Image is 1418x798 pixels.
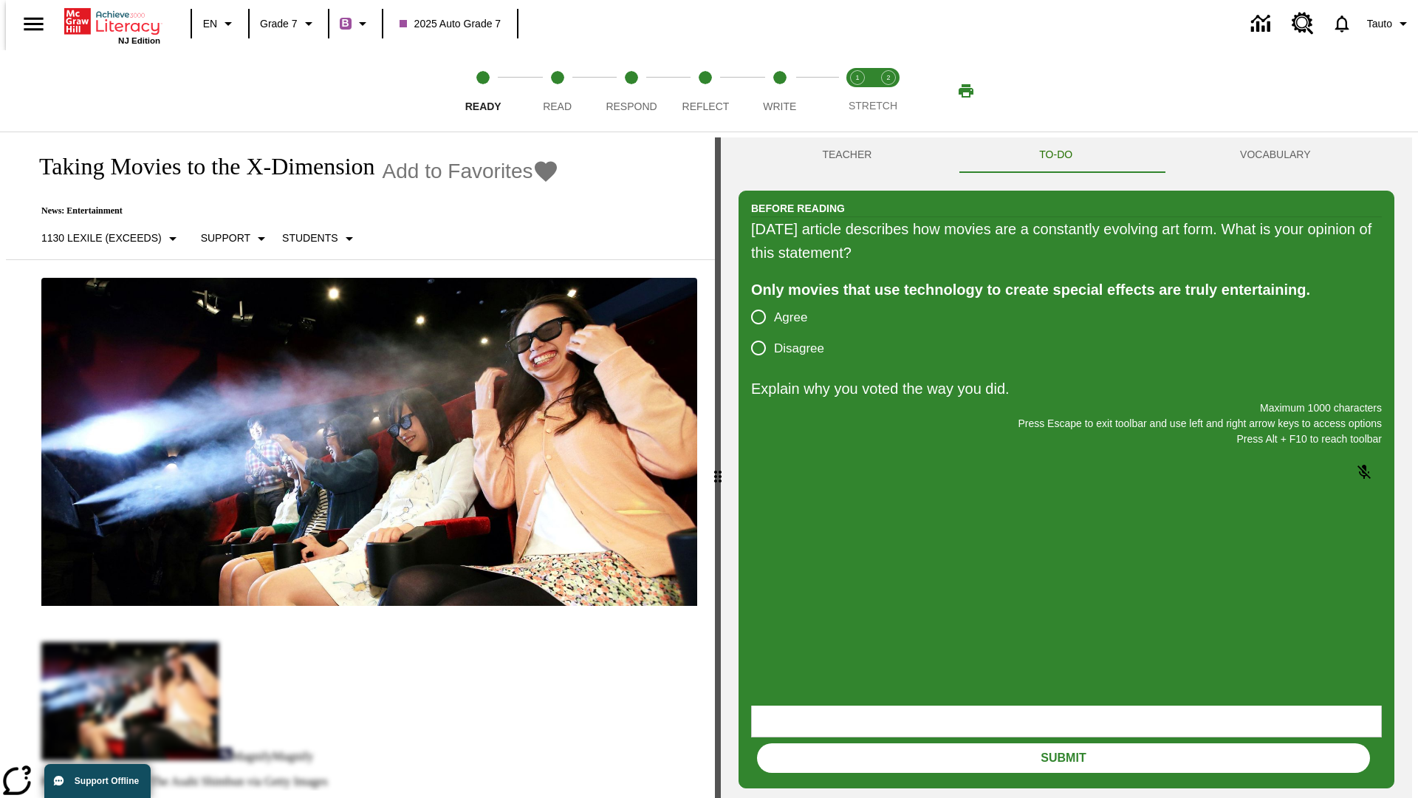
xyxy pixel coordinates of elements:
button: VOCABULARY [1157,137,1394,173]
p: Students [282,231,338,246]
div: poll [751,301,836,364]
div: reading [6,137,715,791]
button: Profile/Settings [1361,10,1418,37]
p: News: Entertainment [24,205,559,216]
button: Reflect step 4 of 5 [662,50,748,132]
button: Scaffolds, Support [195,225,276,252]
span: Respond [606,100,657,112]
div: activity [721,137,1412,798]
div: Only movies that use technology to create special effects are truly entertaining. [751,278,1382,301]
span: Read [543,100,572,112]
button: Write step 5 of 5 [737,50,823,132]
h1: Taking Movies to the X-Dimension [24,153,375,180]
span: Reflect [682,100,730,112]
button: Language: EN, Select a language [196,10,244,37]
span: Write [763,100,796,112]
button: Read step 2 of 5 [514,50,600,132]
a: Data Center [1242,4,1283,44]
button: Respond step 3 of 5 [589,50,674,132]
span: Add to Favorites [383,160,533,183]
p: Maximum 1000 characters [751,400,1382,416]
span: EN [203,16,217,32]
span: Disagree [774,339,824,358]
button: Select Lexile, 1130 Lexile (Exceeds) [35,225,188,252]
p: Press Alt + F10 to reach toolbar [751,432,1382,447]
img: Panel in front of the seats sprays water mist to the happy audience at a 4DX-equipped theater. [41,278,697,606]
span: B [342,14,349,33]
button: Ready step 1 of 5 [440,50,526,132]
button: Stretch Respond step 2 of 2 [867,50,910,132]
button: Teacher [739,137,956,173]
span: Ready [465,100,501,112]
span: Support Offline [75,776,139,786]
a: Notifications [1323,4,1361,43]
button: Support Offline [44,764,151,798]
button: Grade: Grade 7, Select a grade [254,10,323,37]
button: Open side menu [12,2,55,46]
span: Grade 7 [260,16,298,32]
h2: Before Reading [751,200,845,216]
span: NJ Edition [118,36,160,45]
button: Click to activate and allow voice recognition [1346,454,1382,490]
button: TO-DO [956,137,1157,173]
p: Support [201,231,250,246]
button: Submit [757,743,1370,773]
button: Stretch Read step 1 of 2 [836,50,879,132]
div: Instructional Panel Tabs [739,137,1394,173]
text: 2 [886,74,890,81]
button: Select Student [276,225,363,252]
span: 2025 Auto Grade 7 [400,16,501,32]
div: Home [64,5,160,45]
div: Press Enter or Spacebar and then press right and left arrow keys to move the slider [715,137,721,798]
span: Agree [774,308,807,327]
p: 1130 Lexile (Exceeds) [41,231,162,246]
button: Boost Class color is purple. Change class color [334,10,377,37]
p: Press Escape to exit toolbar and use left and right arrow keys to access options [751,416,1382,432]
text: 1 [855,74,859,81]
span: STRETCH [849,100,897,112]
span: Tauto [1367,16,1392,32]
body: Explain why you voted the way you did. Maximum 1000 characters Press Alt + F10 to reach toolbar P... [6,12,216,25]
button: Add to Favorites - Taking Movies to the X-Dimension [383,158,560,184]
a: Resource Center, Will open in new tab [1283,4,1323,44]
div: [DATE] article describes how movies are a constantly evolving art form. What is your opinion of t... [751,217,1382,265]
button: Print [942,78,990,104]
p: Explain why you voted the way you did. [751,377,1382,400]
